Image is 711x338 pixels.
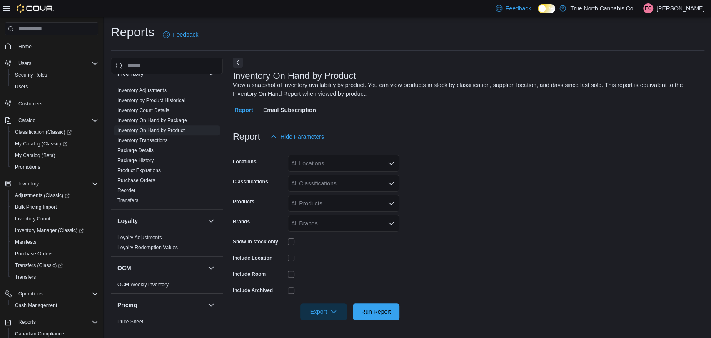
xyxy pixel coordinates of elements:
a: My Catalog (Classic) [12,139,71,149]
button: Promotions [8,161,102,173]
span: Inventory by Product Historical [117,97,185,104]
span: Purchase Orders [12,249,98,259]
span: Transfers (Classic) [15,262,63,269]
span: Reports [18,319,36,325]
span: EC [645,3,652,13]
span: Manifests [12,237,98,247]
button: Cash Management [8,300,102,311]
div: OCM [111,280,223,293]
button: Catalog [2,115,102,126]
span: Bulk Pricing Import [15,204,57,210]
a: OCM Weekly Inventory [117,282,169,288]
span: Users [18,60,31,67]
span: Email Subscription [263,102,316,118]
button: Open list of options [388,160,394,167]
div: Inventory [111,85,223,209]
span: Transfers [15,274,36,280]
span: My Catalog (Beta) [15,152,55,159]
a: Purchase Orders [117,178,155,183]
span: My Catalog (Classic) [12,139,98,149]
button: Catalog [15,115,39,125]
span: Catalog [15,115,98,125]
button: Loyalty [117,217,205,225]
a: Adjustments (Classic) [8,190,102,201]
button: Reports [15,317,39,327]
span: Package Details [117,147,154,154]
span: Reports [15,317,98,327]
p: True North Cannabis Co. [570,3,635,13]
button: Open list of options [388,200,394,207]
span: Adjustments (Classic) [12,190,98,200]
span: Report [235,102,253,118]
button: Customers [2,98,102,110]
span: Customers [15,98,98,109]
button: Run Report [353,303,399,320]
h3: Report [233,132,260,142]
button: Reports [2,316,102,328]
span: Classification (Classic) [12,127,98,137]
button: Hide Parameters [267,128,327,145]
h3: Pricing [117,301,137,309]
a: Manifests [12,237,40,247]
span: Home [15,41,98,52]
button: Pricing [117,301,205,309]
h3: Loyalty [117,217,138,225]
button: Loyalty [206,216,216,226]
label: Products [233,198,254,205]
p: [PERSON_NAME] [656,3,704,13]
span: Canadian Compliance [15,330,64,337]
span: Customers [18,100,42,107]
span: Users [15,58,98,68]
span: Export [305,303,342,320]
a: Inventory Manager (Classic) [12,225,87,235]
button: Open list of options [388,180,394,187]
span: Cash Management [15,302,57,309]
span: Inventory Transactions [117,137,168,144]
span: Inventory Count [12,214,98,224]
label: Show in stock only [233,238,278,245]
a: Inventory Transactions [117,138,168,143]
button: Purchase Orders [8,248,102,260]
a: Purchase Orders [12,249,56,259]
a: Promotions [12,162,44,172]
span: Inventory On Hand by Product [117,127,185,134]
span: Promotions [12,162,98,172]
img: Cova [17,4,54,13]
span: Home [18,43,32,50]
span: Transfers [117,197,138,204]
a: Product Expirations [117,168,161,173]
span: Inventory [18,180,39,187]
a: Customers [15,99,46,109]
button: Manifests [8,236,102,248]
span: Product Expirations [117,167,161,174]
a: Users [12,82,31,92]
span: Inventory Manager (Classic) [12,225,98,235]
a: Home [15,42,35,52]
span: Run Report [361,308,391,316]
h3: Inventory On Hand by Product [233,71,356,81]
button: Operations [15,289,46,299]
span: Promotions [15,164,40,170]
a: Transfers (Classic) [12,260,66,270]
span: Cash Management [12,300,98,310]
label: Locations [233,158,257,165]
a: Transfers [117,198,138,203]
a: Adjustments (Classic) [12,190,73,200]
a: Inventory Manager (Classic) [8,225,102,236]
button: OCM [206,263,216,273]
span: Manifests [15,239,36,245]
a: Inventory On Hand by Product [117,128,185,133]
button: Inventory Count [8,213,102,225]
span: Transfers (Classic) [12,260,98,270]
label: Brands [233,218,250,225]
button: Bulk Pricing Import [8,201,102,213]
span: Inventory Adjustments [117,87,167,94]
div: View a snapshot of inventory availability by product. You can view products in stock by classific... [233,81,700,98]
span: Purchase Orders [15,250,53,257]
a: My Catalog (Beta) [12,150,59,160]
span: Feedback [173,30,198,39]
span: Operations [15,289,98,299]
span: My Catalog (Beta) [12,150,98,160]
button: Users [15,58,35,68]
span: Package History [117,157,154,164]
